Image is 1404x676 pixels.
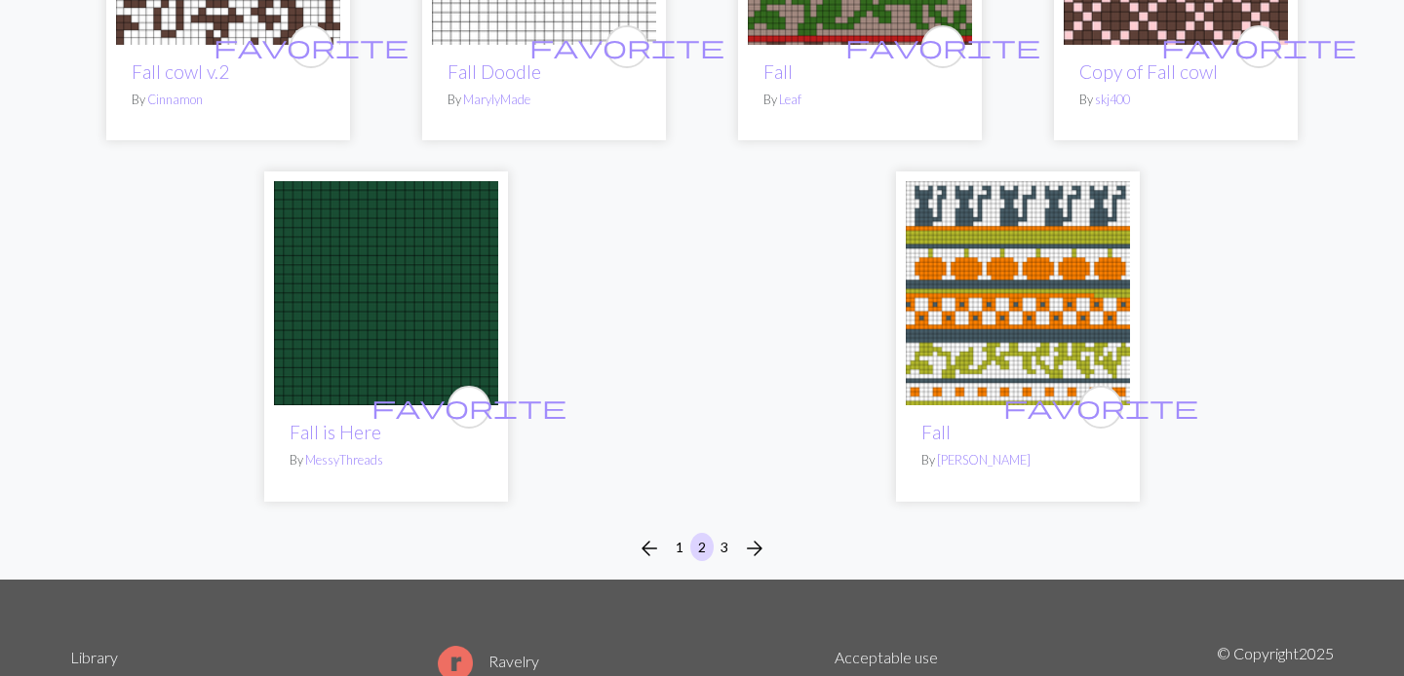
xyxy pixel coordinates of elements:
[638,537,661,560] i: Previous
[735,533,774,564] button: Next
[274,282,498,300] a: Fall is Here
[763,91,956,109] p: By
[132,60,229,83] a: Fall cowl v.2
[906,282,1130,300] a: Fall
[1161,31,1356,61] span: favorite
[448,386,490,429] button: favourite
[1079,386,1122,429] button: favourite
[70,648,118,666] a: Library
[290,421,381,443] a: Fall is Here
[763,60,793,83] a: Fall
[132,91,325,109] p: By
[845,31,1040,61] span: favorite
[529,27,724,66] i: favourite
[1161,27,1356,66] i: favourite
[1079,60,1218,83] a: Copy of Fall cowl
[438,652,539,670] a: Ravelry
[214,27,409,66] i: favourite
[630,533,669,564] button: Previous
[921,421,951,443] a: Fall
[214,31,409,61] span: favorite
[463,92,530,107] a: MarylyMade
[1095,92,1130,107] a: skj400
[529,31,724,61] span: favorite
[371,388,566,427] i: favourite
[921,25,964,68] button: favourite
[305,452,383,468] a: MessyThreads
[1079,91,1272,109] p: By
[290,25,332,68] button: favourite
[1237,25,1280,68] button: favourite
[779,92,801,107] a: Leaf
[274,181,498,405] img: Fall is Here
[605,25,648,68] button: favourite
[448,60,541,83] a: Fall Doodle
[668,533,691,561] button: 1
[290,451,483,469] p: By
[147,92,203,107] a: Cinnamon
[906,181,1130,405] img: Fall
[743,537,766,560] i: Next
[743,535,766,562] span: arrow_forward
[845,27,1040,66] i: favourite
[1003,392,1198,422] span: favorite
[1003,388,1198,427] i: favourite
[835,648,938,666] a: Acceptable use
[630,533,774,564] nav: Page navigation
[448,91,641,109] p: By
[713,533,736,561] button: 3
[638,535,661,562] span: arrow_back
[690,533,714,561] button: 2
[371,392,566,422] span: favorite
[921,451,1114,469] p: By
[937,452,1031,468] a: [PERSON_NAME]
